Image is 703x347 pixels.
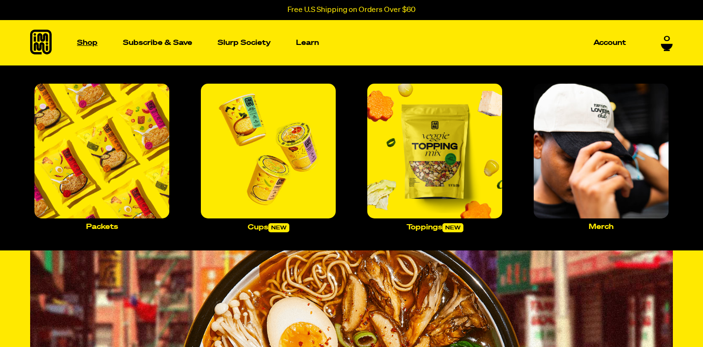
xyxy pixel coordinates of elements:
img: toppings.png [367,84,502,218]
nav: Main navigation [73,20,630,65]
a: Packets [31,80,173,234]
a: Slurp Society [214,35,275,50]
p: Merch [589,223,614,230]
p: Shop [77,39,98,46]
a: Learn [292,20,323,65]
p: Packets [86,223,118,230]
a: Merch [530,80,672,234]
p: Free U.S Shipping on Orders Over $60 [287,6,416,14]
p: Slurp Society [218,39,271,46]
a: Account [590,35,630,50]
span: new [442,223,463,232]
img: Cups_large.jpg [201,84,336,218]
p: Cups [248,223,289,232]
a: Shop [73,20,101,65]
img: Merch_large.jpg [534,84,669,218]
a: Toppingsnew [363,80,506,236]
img: Packets_large.jpg [34,84,169,218]
p: Learn [296,39,319,46]
span: 0 [664,35,670,43]
p: Subscribe & Save [123,39,192,46]
a: Subscribe & Save [119,35,196,50]
a: Cupsnew [197,80,340,236]
span: new [268,223,289,232]
p: Toppings [406,223,463,232]
p: Account [593,39,626,46]
a: 0 [661,35,673,51]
